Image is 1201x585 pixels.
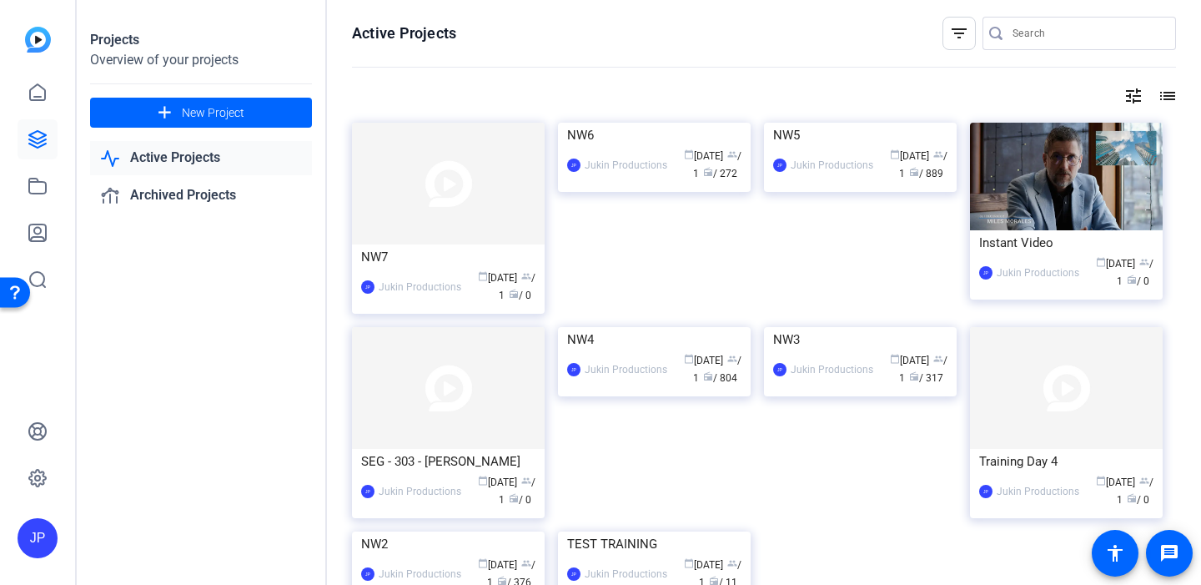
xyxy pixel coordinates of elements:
span: radio [909,371,919,381]
span: calendar_today [684,558,694,568]
div: Projects [90,30,312,50]
div: NW6 [567,123,741,148]
div: JP [361,567,374,581]
div: JP [567,567,580,581]
span: / 889 [909,168,943,179]
mat-icon: filter_list [949,23,969,43]
span: calendar_today [684,354,694,364]
mat-icon: list [1156,86,1176,106]
div: Overview of your projects [90,50,312,70]
span: calendar_today [478,271,488,281]
div: Training Day 4 [979,449,1153,474]
span: radio [1127,493,1137,503]
div: Jukin Productions [585,157,667,174]
div: NW4 [567,327,741,352]
div: NW5 [773,123,947,148]
span: group [1139,476,1149,486]
div: Jukin Productions [379,483,461,500]
span: group [1139,257,1149,267]
div: SEG - 303 - [PERSON_NAME] [361,449,535,474]
span: group [933,354,943,364]
div: JP [979,266,992,280]
div: NW7 [361,245,535,270]
span: / 1 [499,477,535,506]
span: / 272 [703,168,737,179]
div: Jukin Productions [585,361,667,378]
span: calendar_today [478,558,488,568]
span: [DATE] [684,355,723,366]
div: JP [361,280,374,294]
span: / 0 [509,494,531,506]
span: [DATE] [1096,258,1135,270]
span: calendar_today [684,149,694,159]
input: Search [1013,23,1163,43]
div: JP [773,159,786,172]
span: [DATE] [890,355,929,366]
div: Jukin Productions [997,265,1079,281]
a: Archived Projects [90,179,312,213]
mat-icon: message [1159,543,1179,563]
span: / 317 [909,372,943,384]
mat-icon: tune [1123,86,1143,106]
a: Active Projects [90,141,312,175]
span: calendar_today [1096,476,1106,486]
span: radio [703,167,713,177]
span: / 0 [1127,275,1149,287]
span: / 1 [1117,258,1153,287]
span: group [727,149,737,159]
span: radio [909,167,919,177]
span: [DATE] [890,150,929,162]
span: calendar_today [1096,257,1106,267]
div: TEST TRAINING [567,532,741,557]
span: [DATE] [478,272,517,284]
span: [DATE] [684,559,723,571]
span: group [521,271,531,281]
span: / 0 [509,290,531,301]
div: JP [567,159,580,172]
div: Jukin Productions [791,157,873,174]
div: JP [18,518,58,558]
span: [DATE] [684,150,723,162]
div: JP [773,363,786,376]
div: Jukin Productions [379,566,461,582]
span: radio [509,493,519,503]
div: Jukin Productions [585,566,667,582]
span: / 0 [1127,494,1149,506]
span: group [727,354,737,364]
span: [DATE] [1096,477,1135,488]
span: group [933,149,943,159]
div: Instant Video [979,230,1153,255]
span: radio [703,371,713,381]
span: calendar_today [890,149,900,159]
h1: Active Projects [352,23,456,43]
span: / 1 [499,272,535,301]
div: JP [361,485,374,498]
span: / 804 [703,372,737,384]
span: [DATE] [478,477,517,488]
div: JP [979,485,992,498]
span: calendar_today [890,354,900,364]
img: blue-gradient.svg [25,27,51,53]
div: Jukin Productions [791,361,873,378]
div: Jukin Productions [379,279,461,295]
span: radio [509,289,519,299]
button: New Project [90,98,312,128]
mat-icon: accessibility [1105,543,1125,563]
span: group [727,558,737,568]
span: New Project [182,104,244,122]
span: group [521,476,531,486]
div: NW3 [773,327,947,352]
div: NW2 [361,532,535,557]
span: [DATE] [478,559,517,571]
div: Jukin Productions [997,483,1079,500]
mat-icon: add [154,103,175,124]
span: group [521,558,531,568]
span: calendar_today [478,476,488,486]
span: / 1 [1117,477,1153,506]
span: radio [1127,275,1137,285]
div: JP [567,363,580,376]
